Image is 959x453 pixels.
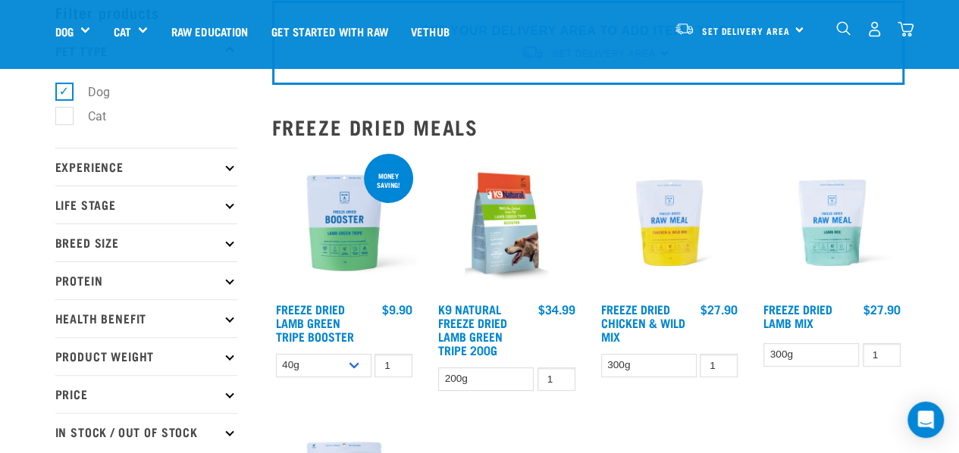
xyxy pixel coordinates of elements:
[382,302,412,316] div: $9.90
[55,186,237,223] p: Life Stage
[375,354,412,377] input: 1
[55,299,237,337] p: Health Benefit
[55,337,237,375] p: Product Weight
[55,223,237,261] p: Breed Size
[55,23,74,40] a: Dog
[438,305,507,353] a: K9 Natural Freeze Dried Lamb Green Tripe 200g
[64,83,116,102] label: Dog
[55,375,237,413] p: Price
[863,343,901,367] input: 1
[863,302,901,316] div: $27.90
[55,261,237,299] p: Protein
[272,115,904,139] h2: Freeze Dried Meals
[159,1,259,61] a: Raw Education
[674,22,694,36] img: van-moving.png
[55,413,237,451] p: In Stock / Out Of Stock
[760,151,904,295] img: RE Product Shoot 2023 Nov8677
[272,151,417,295] img: Freeze Dried Lamb Green Tripe
[867,21,882,37] img: user.png
[702,28,790,33] span: Set Delivery Area
[400,1,461,61] a: Vethub
[898,21,914,37] img: home-icon@2x.png
[276,305,354,339] a: Freeze Dried Lamb Green Tripe Booster
[55,148,237,186] p: Experience
[597,151,742,295] img: RE Product Shoot 2023 Nov8678
[907,401,944,438] div: Open Intercom Messenger
[64,107,112,126] label: Cat
[537,367,575,391] input: 1
[700,354,738,377] input: 1
[836,21,851,36] img: home-icon-1@2x.png
[260,1,400,61] a: Get started with Raw
[538,302,575,316] div: $34.99
[763,305,832,326] a: Freeze Dried Lamb Mix
[113,23,130,40] a: Cat
[700,302,738,316] div: $27.90
[434,151,579,295] img: K9 Square
[364,164,413,196] div: Money saving!
[601,305,685,339] a: Freeze Dried Chicken & Wild Mix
